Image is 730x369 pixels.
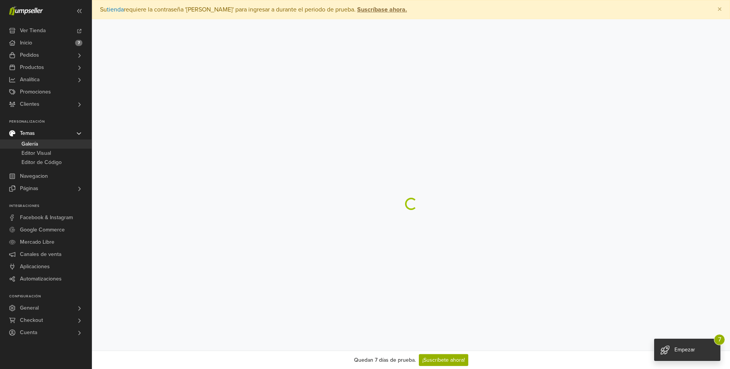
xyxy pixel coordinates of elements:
span: Promociones [20,86,51,98]
span: Google Commerce [20,224,65,236]
span: Facebook & Instagram [20,212,73,224]
p: Configuración [9,294,92,299]
span: Editor Visual [21,149,51,158]
span: Editor de Código [21,158,62,167]
span: 7 [714,334,725,345]
a: tienda [107,6,124,13]
span: Analítica [20,74,39,86]
span: Aplicaciones [20,261,50,273]
span: Navegacion [20,170,48,182]
span: Automatizaciones [20,273,62,285]
span: × [717,4,722,15]
span: Páginas [20,182,38,195]
span: Temas [20,127,35,139]
button: Close [710,0,730,19]
span: Canales de venta [20,248,61,261]
span: Checkout [20,314,43,326]
a: ¡Suscríbete ahora! [419,354,468,366]
span: Pedidos [20,49,39,61]
span: Empezar [674,346,695,353]
span: Inicio [20,37,32,49]
div: Quedan 7 días de prueba. [354,356,416,364]
span: General [20,302,39,314]
span: Productos [20,61,44,74]
span: Mercado Libre [20,236,54,248]
span: Ver Tienda [20,25,46,37]
span: Galería [21,139,38,149]
p: Integraciones [9,204,92,208]
span: Cuenta [20,326,37,339]
p: Personalización [9,120,92,124]
div: Empezar 7 [654,339,720,361]
span: 7 [75,40,82,46]
span: Clientes [20,98,39,110]
a: Suscríbase ahora. [356,6,407,13]
strong: Suscríbase ahora. [357,6,407,13]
